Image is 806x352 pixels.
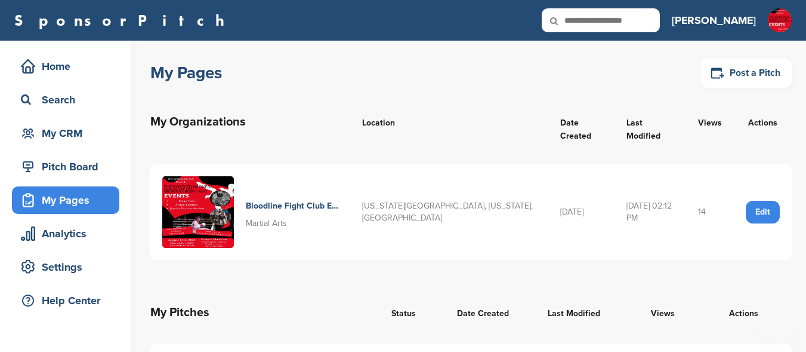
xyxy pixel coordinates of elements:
th: Last Modified [614,100,686,155]
th: My Pitches [150,291,379,334]
a: [PERSON_NAME] [672,7,756,33]
div: Help Center [18,290,119,311]
div: Home [18,56,119,77]
div: My CRM [18,123,119,144]
h1: My Pages [150,62,222,84]
td: [DATE] 02:12 PM [614,164,686,260]
div: My Pages [18,189,119,211]
img: 1aff82cd 84d8 443d af1d a095d732faaf (1) [162,176,234,248]
td: [US_STATE][GEOGRAPHIC_DATA], [US_STATE], [GEOGRAPHIC_DATA] [350,164,548,260]
th: Views [639,291,696,334]
a: My Pages [12,186,119,214]
th: Status [379,291,445,334]
div: Pitch Board [18,156,119,177]
th: Actions [696,291,792,334]
a: SponsorPitch [14,13,232,28]
iframe: Button to launch messaging window [758,304,796,342]
a: Search [12,86,119,114]
th: Location [350,100,548,155]
div: Analytics [18,223,119,244]
th: Last Modified [536,291,638,334]
td: 14 [686,164,734,260]
td: [DATE] [548,164,614,260]
div: Settings [18,256,119,278]
h4: Bloodline Fight Club Enterprises Llc [246,200,338,213]
th: My Organizations [150,100,350,155]
a: Edit [746,201,780,224]
h3: [PERSON_NAME] [672,12,756,29]
a: Home [12,53,119,80]
th: Views [686,100,734,155]
th: Actions [734,100,792,155]
a: Pitch Board [12,153,119,180]
a: Help Center [12,287,119,314]
a: Settings [12,253,119,281]
a: Analytics [12,220,119,247]
th: Date Created [445,291,536,334]
div: Search [18,89,119,111]
a: Post a Pitch [701,59,792,88]
a: My CRM [12,120,119,147]
a: 1aff82cd 84d8 443d af1d a095d732faaf (1) Bloodline Fight Club Enterprises Llc Martial Arts [162,176,338,248]
span: Martial Arts [246,218,287,228]
th: Date Created [548,100,614,155]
